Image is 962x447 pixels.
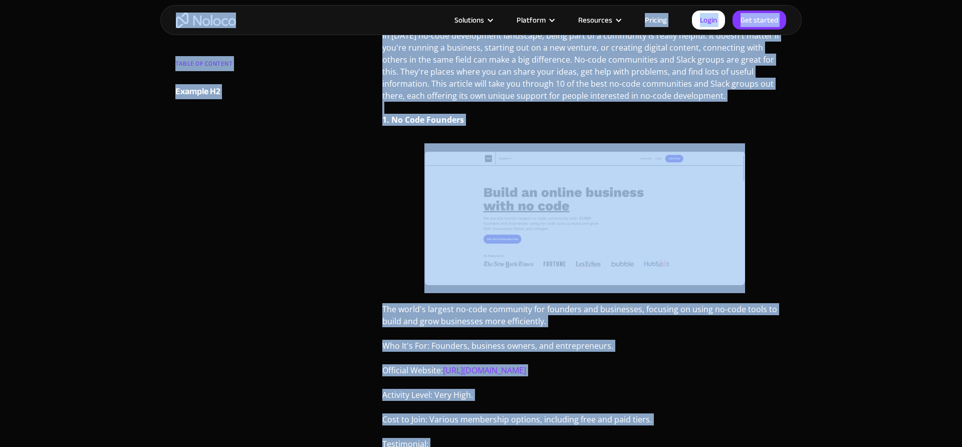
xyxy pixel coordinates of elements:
[176,13,236,28] a: home
[382,413,787,433] p: Cost to Join: Various membership options, including free and paid tiers.
[632,14,679,27] a: Pricing
[443,365,526,376] a: [URL][DOMAIN_NAME]
[382,340,787,359] p: Who It's For: Founders, business owners, and entrepreneurs.
[454,14,484,27] div: Solutions
[692,11,725,30] a: Login
[382,114,464,125] strong: 1. No Code Founders
[733,11,786,30] a: Get started
[382,303,787,335] p: The world's largest no-code community for founders and businesses, focusing on using no-code tool...
[566,14,632,27] div: Resources
[175,56,297,76] div: TABLE OF CONTENT
[442,14,504,27] div: Solutions
[175,84,297,99] a: Example H2
[382,30,787,133] p: In [DATE] no-code development landscape, being part of a community is really helpful. It doesn't ...
[382,364,787,384] p: Official Website:
[578,14,612,27] div: Resources
[504,14,566,27] div: Platform
[382,389,787,408] p: Activity Level: Very High.
[175,84,220,99] div: Example H2
[517,14,546,27] div: Platform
